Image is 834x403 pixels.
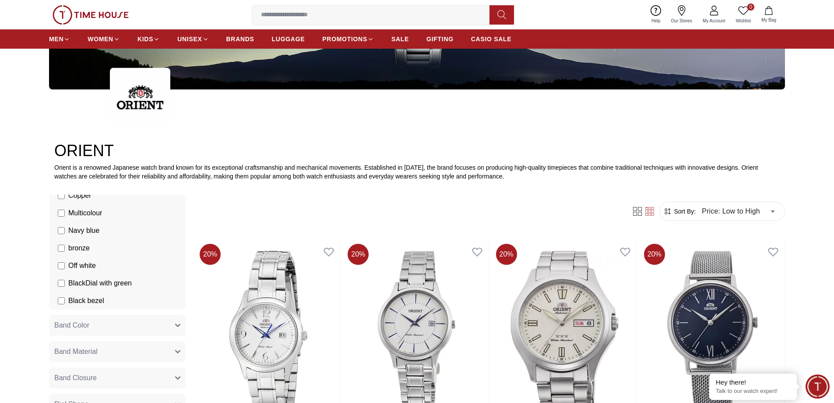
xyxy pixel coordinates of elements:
[732,18,754,24] span: Wishlist
[226,31,254,47] a: BRANDS
[644,244,665,265] span: 20 %
[110,68,170,128] img: ...
[756,4,781,25] button: My Bag
[49,341,186,362] button: Band Material
[496,244,517,265] span: 20 %
[68,260,96,271] span: Off white
[177,31,208,47] a: UNISEX
[68,296,104,306] span: Black bezel
[672,207,696,216] span: Sort By:
[54,320,89,331] span: Band Color
[272,35,305,43] span: LUGGAGE
[747,4,754,11] span: 0
[668,18,696,24] span: Our Stores
[54,163,780,181] p: Orient is a renowned Japanese watch brand known for its exceptional craftsmanship and mechanical ...
[471,35,512,43] span: CASIO SALE
[88,35,113,43] span: WOMEN
[68,243,90,253] span: bronze
[137,31,160,47] a: KIDS
[58,192,65,199] input: Copper
[806,374,830,399] div: Chat Widget
[49,31,70,47] a: MEN
[58,297,65,304] input: Black bezel
[68,208,102,218] span: Multicolour
[391,31,409,47] a: SALE
[68,225,99,236] span: Navy blue
[68,190,91,201] span: Copper
[137,35,153,43] span: KIDS
[177,35,202,43] span: UNISEX
[716,388,790,395] p: Talk to our watch expert!
[663,207,696,216] button: Sort By:
[49,367,186,389] button: Band Closure
[322,35,367,43] span: PROMOTIONS
[49,315,186,336] button: Band Color
[53,5,129,25] img: ...
[272,31,305,47] a: LUGGAGE
[58,262,65,269] input: Off white
[731,4,756,26] a: 0Wishlist
[348,244,369,265] span: 20 %
[699,18,729,24] span: My Account
[648,18,664,24] span: Help
[391,35,409,43] span: SALE
[68,278,132,289] span: BlackDial with green
[49,35,63,43] span: MEN
[54,346,98,357] span: Band Material
[58,245,65,252] input: bronze
[426,31,454,47] a: GIFTING
[58,227,65,234] input: Navy blue
[716,378,790,387] div: Hey there!
[58,210,65,217] input: Multicolour
[54,142,780,160] h2: ORIENT
[54,373,97,383] span: Band Closure
[471,31,512,47] a: CASIO SALE
[88,31,120,47] a: WOMEN
[58,280,65,287] input: BlackDial with green
[666,4,697,26] a: Our Stores
[226,35,254,43] span: BRANDS
[322,31,374,47] a: PROMOTIONS
[200,244,221,265] span: 20 %
[696,199,781,224] div: Price: Low to High
[758,17,780,23] span: My Bag
[426,35,454,43] span: GIFTING
[646,4,666,26] a: Help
